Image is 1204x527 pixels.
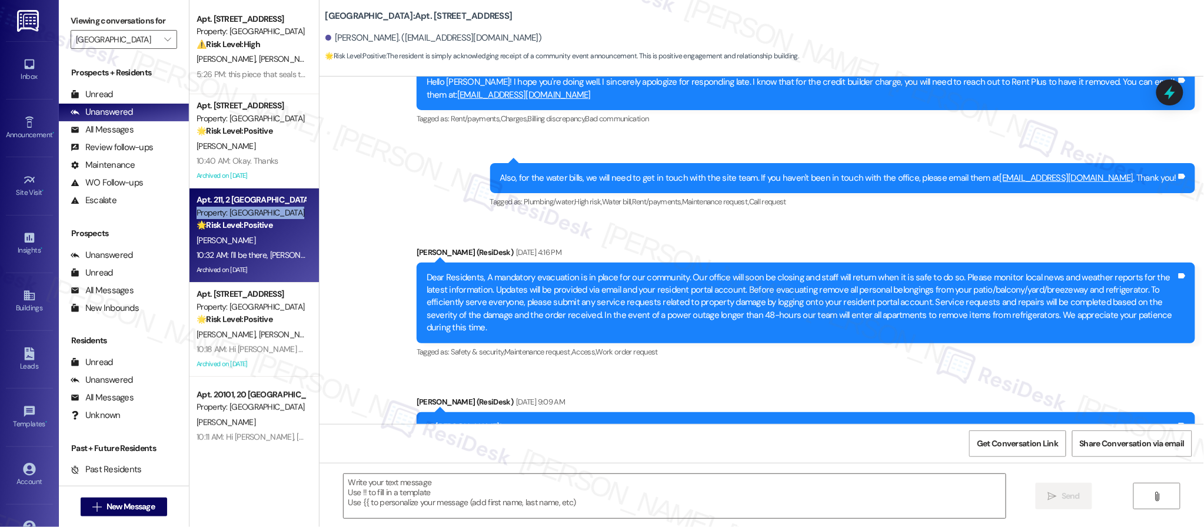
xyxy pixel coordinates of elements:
[427,421,1176,509] div: Hi [PERSON_NAME]! We’re thrilled to invite you to our [DATE] Breakfast! Join us for a delicious s...
[749,197,786,207] span: Call request
[197,344,889,354] div: 10:18 AM: Hi [PERSON_NAME] and [PERSON_NAME], [PERSON_NAME] your [DATE]! Join us for Fall Treats ...
[71,481,150,493] div: Future Residents
[197,25,305,38] div: Property: [GEOGRAPHIC_DATA]
[59,227,189,240] div: Prospects
[1048,492,1057,501] i: 
[258,54,317,64] span: [PERSON_NAME]
[1036,483,1093,509] button: Send
[197,220,272,230] strong: 🌟 Risk Level: Positive
[195,357,307,372] div: Archived on [DATE]
[81,498,168,516] button: New Message
[258,329,317,340] span: [PERSON_NAME]
[195,263,307,277] div: Archived on [DATE]
[71,194,117,207] div: Escalate
[586,114,649,124] span: Bad communication
[197,401,305,413] div: Property: [GEOGRAPHIC_DATA]
[197,207,305,219] div: Property: [GEOGRAPHIC_DATA]
[528,114,586,124] span: Billing discrepancy ,
[1072,430,1192,457] button: Share Conversation via email
[71,284,134,297] div: All Messages
[197,235,255,246] span: [PERSON_NAME]
[490,193,1196,210] div: Tagged as:
[107,501,155,513] span: New Message
[596,347,658,357] span: Work order request
[71,409,121,422] div: Unknown
[197,39,260,49] strong: ⚠️ Risk Level: High
[42,187,44,195] span: •
[682,197,749,207] span: Maintenance request ,
[197,329,259,340] span: [PERSON_NAME]
[197,112,305,125] div: Property: [GEOGRAPHIC_DATA]
[325,32,542,44] div: [PERSON_NAME]. ([EMAIL_ADDRESS][DOMAIN_NAME])
[76,30,158,49] input: All communities
[6,344,53,376] a: Leads
[427,271,1176,334] div: Dear Residents, A mandatory evacuation is in place for our community. Our office will soon be clo...
[417,343,1195,360] div: Tagged as:
[197,417,255,427] span: [PERSON_NAME]
[59,67,189,79] div: Prospects + Residents
[1080,437,1185,450] span: Share Conversation via email
[71,106,133,118] div: Unanswered
[513,396,565,408] div: [DATE] 9:09 AM
[71,177,143,189] div: WO Follow-ups
[417,110,1195,127] div: Tagged as:
[1000,172,1133,184] a: [EMAIL_ADDRESS][DOMAIN_NAME]
[197,432,810,442] div: 10:11 AM: Hi [PERSON_NAME], [PERSON_NAME] your [DATE]! Join us for Fall Treats at the clubhouse [...
[17,10,41,32] img: ResiDesk Logo
[71,356,113,369] div: Unread
[197,141,255,151] span: [PERSON_NAME]
[504,347,571,357] span: Maintenance request ,
[6,170,53,202] a: Site Visit •
[6,402,53,433] a: Templates •
[571,347,596,357] span: Access ,
[6,228,53,260] a: Insights •
[6,286,53,317] a: Buildings
[45,418,47,426] span: •
[197,100,305,112] div: Apt. [STREET_ADDRESS]
[71,249,133,261] div: Unanswered
[195,168,307,183] div: Archived on [DATE]
[71,12,177,30] label: Viewing conversations for
[71,267,113,279] div: Unread
[71,88,113,101] div: Unread
[602,197,632,207] span: Water bill ,
[500,172,1177,184] div: Also, for the water bills, we will need to get in touch with the site team. If you haven't been i...
[197,301,305,313] div: Property: [GEOGRAPHIC_DATA]
[325,10,513,22] b: [GEOGRAPHIC_DATA]: Apt. [STREET_ADDRESS]
[197,250,357,260] div: 10:32 AM: I'll be there, [PERSON_NAME], thanks!
[451,347,504,357] span: Safety & security ,
[457,89,591,101] a: [EMAIL_ADDRESS][DOMAIN_NAME]
[197,54,259,64] span: [PERSON_NAME]
[197,125,272,136] strong: 🌟 Risk Level: Positive
[71,141,153,154] div: Review follow-ups
[575,197,603,207] span: High risk ,
[71,159,135,171] div: Maintenance
[197,389,305,401] div: Apt. 20101, 20 [GEOGRAPHIC_DATA]
[1062,490,1080,502] span: Send
[93,502,102,512] i: 
[451,114,501,124] span: Rent/payments ,
[164,35,171,44] i: 
[197,155,278,166] div: 10:40 AM: Okay. Thanks
[427,76,1176,101] div: Hello [PERSON_NAME]! I hope you're doing well. I sincerely apologize for responding late. I know ...
[52,129,54,137] span: •
[524,197,574,207] span: Plumbing/water ,
[59,442,189,455] div: Past + Future Residents
[41,244,42,253] span: •
[197,69,339,79] div: 5:26 PM: this piece that seals the bathtub
[71,374,133,386] div: Unanswered
[325,51,386,61] strong: 🌟 Risk Level: Positive
[513,246,561,258] div: [DATE] 4:16 PM
[197,314,272,324] strong: 🌟 Risk Level: Positive
[1152,492,1161,501] i: 
[632,197,682,207] span: Rent/payments ,
[969,430,1066,457] button: Get Conversation Link
[71,392,134,404] div: All Messages
[197,288,305,300] div: Apt. [STREET_ADDRESS]
[417,246,1195,263] div: [PERSON_NAME] (ResiDesk)
[6,54,53,86] a: Inbox
[59,334,189,347] div: Residents
[6,459,53,491] a: Account
[977,437,1058,450] span: Get Conversation Link
[71,124,134,136] div: All Messages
